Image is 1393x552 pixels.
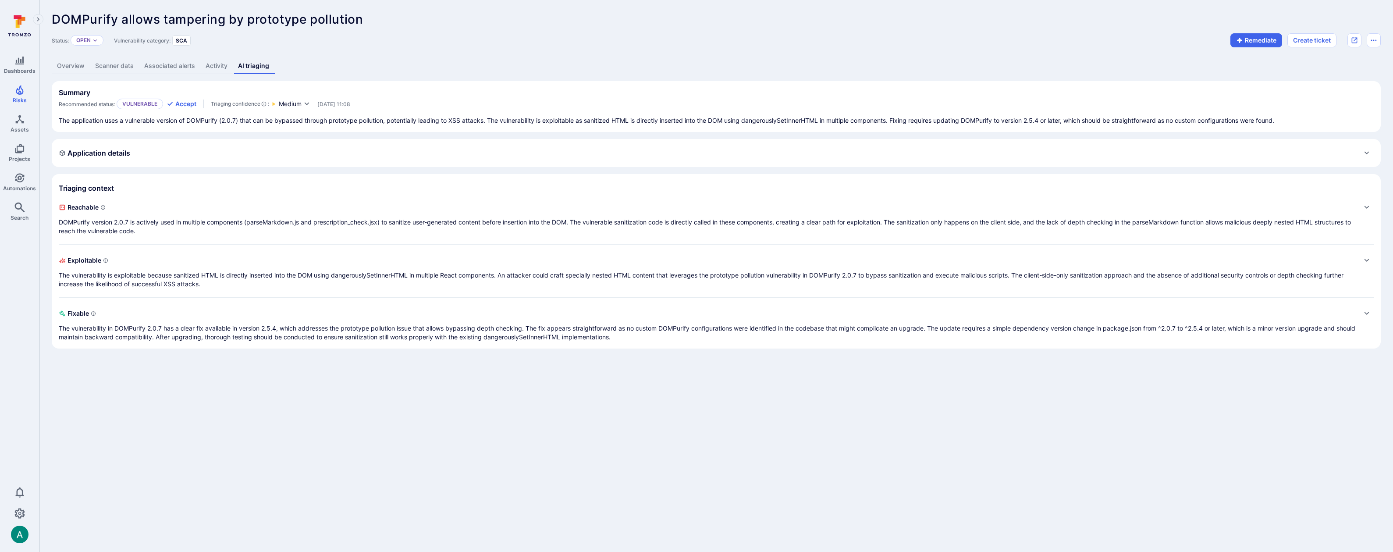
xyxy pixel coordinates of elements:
[200,58,233,74] a: Activity
[52,58,1381,74] div: Vulnerability tabs
[59,271,1356,288] p: The vulnerability is exploitable because sanitized HTML is directly inserted into the DOM using d...
[139,58,200,74] a: Associated alerts
[11,126,29,133] span: Assets
[33,14,43,25] button: Expand navigation menu
[11,214,28,221] span: Search
[211,100,260,108] span: Triaging confidence
[59,200,1356,214] span: Reachable
[211,100,269,108] div: :
[59,306,1374,342] div: Expand
[1287,33,1336,47] button: Create ticket
[59,149,130,157] h2: Application details
[90,58,139,74] a: Scanner data
[3,185,36,192] span: Automations
[11,526,28,543] div: Arjan Dehar
[76,37,91,44] button: Open
[279,100,302,108] span: Medium
[59,306,1356,321] span: Fixable
[172,36,191,46] div: SCA
[317,101,350,107] span: Only visible to Tromzo users
[100,205,106,210] svg: Indicates if a vulnerability code, component, function or a library can actually be reached or in...
[1367,33,1381,47] button: Options menu
[9,156,30,162] span: Projects
[1347,33,1361,47] div: Open original issue
[52,139,1381,167] div: Expand
[261,100,267,108] svg: AI Triaging Agent self-evaluates the confidence behind recommended status based on the depth and ...
[103,258,108,263] svg: Indicates if a vulnerability can be exploited by an attacker to gain unauthorized access, execute...
[59,324,1356,342] p: The vulnerability in DOMPurify 2.0.7 has a clear fix available in version 2.5.4, which addresses ...
[11,526,28,543] img: ACg8ocLSa5mPYBaXNx3eFu_EmspyJX0laNWN7cXOFirfQ7srZveEpg=s96-c
[233,58,274,74] a: AI triaging
[92,38,98,43] button: Expand dropdown
[114,37,171,44] span: Vulnerability category:
[52,12,363,27] span: DOMPurify allows tampering by prototype pollution
[91,311,96,316] svg: Indicates if a vulnerability can be remediated or patched easily
[59,88,90,97] h2: Summary
[1230,33,1282,47] button: Remediate
[4,68,36,74] span: Dashboards
[59,253,1374,288] div: Expand
[117,99,163,109] p: Vulnerable
[59,253,1356,267] span: Exploitable
[35,16,41,23] i: Expand navigation menu
[52,58,90,74] a: Overview
[279,100,310,109] button: Medium
[167,100,196,108] button: Accept
[52,37,69,44] span: Status:
[59,116,1374,125] p: The application uses a vulnerable version of DOMPurify (2.0.7) that can be bypassed through proto...
[59,218,1356,235] p: DOMPurify version 2.0.7 is actively used in multiple components (parseMarkdown.js and prescriptio...
[59,184,114,192] h2: Triaging context
[59,101,115,107] span: Recommended status:
[59,200,1374,235] div: Expand
[13,97,27,103] span: Risks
